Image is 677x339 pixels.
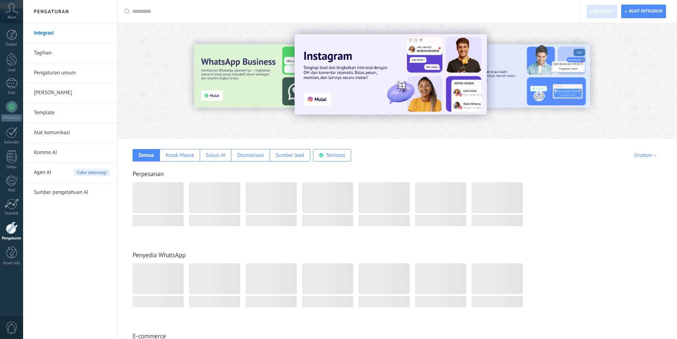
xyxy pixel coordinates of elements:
[276,152,305,159] div: Sumber lead
[1,68,22,73] div: Lead
[194,44,345,108] img: Slide 3
[23,182,117,202] li: Sumber pengetahuan AI
[634,152,659,159] div: Urutkan
[1,115,22,121] div: WhatsApp
[1,165,22,170] div: Daftar
[34,143,110,163] a: Kommo AI
[237,152,264,159] div: Otomatisasi
[34,123,110,143] a: Alat komunikasi
[586,5,618,18] button: Web hooks
[23,43,117,63] li: Tagihan
[295,34,487,115] img: Slide 1
[23,163,117,182] li: Agen AI
[1,188,22,193] div: Mail
[23,103,117,123] li: Template
[590,9,614,15] span: Web hooks
[34,83,110,103] a: [PERSON_NAME]
[1,211,22,216] div: Statistik
[34,163,51,182] span: Agen AI
[74,169,110,176] span: Coba sekarang!
[34,182,110,202] a: Sumber pengetahuan AI
[7,15,16,20] span: Akun
[34,23,110,43] a: Integrasi
[23,123,117,143] li: Alat komunikasi
[439,44,590,108] img: Slide 2
[34,163,110,182] a: Agen AICoba sekarang!
[34,63,110,83] a: Pengaturan umum
[23,83,117,103] li: Pengguna
[34,43,110,63] a: Tagihan
[23,143,117,163] li: Kommo AI
[1,140,22,145] div: Kalender
[1,91,22,95] div: Chat
[1,42,22,47] div: Dasbor
[133,170,164,178] a: Perpesanan
[621,5,666,18] button: Buat integrasi
[326,152,345,159] div: Terinstal
[133,251,186,259] a: Penyedia WhatsApp
[23,63,117,83] li: Pengaturan umum
[166,152,194,159] div: Kotak Masuk
[206,152,225,159] div: Solusi AI
[1,236,22,241] div: Pengaturan
[34,103,110,123] a: Template
[1,261,22,266] div: Pusat Info
[139,152,154,159] div: Semua
[23,23,117,43] li: Integrasi
[629,9,663,14] span: Buat integrasi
